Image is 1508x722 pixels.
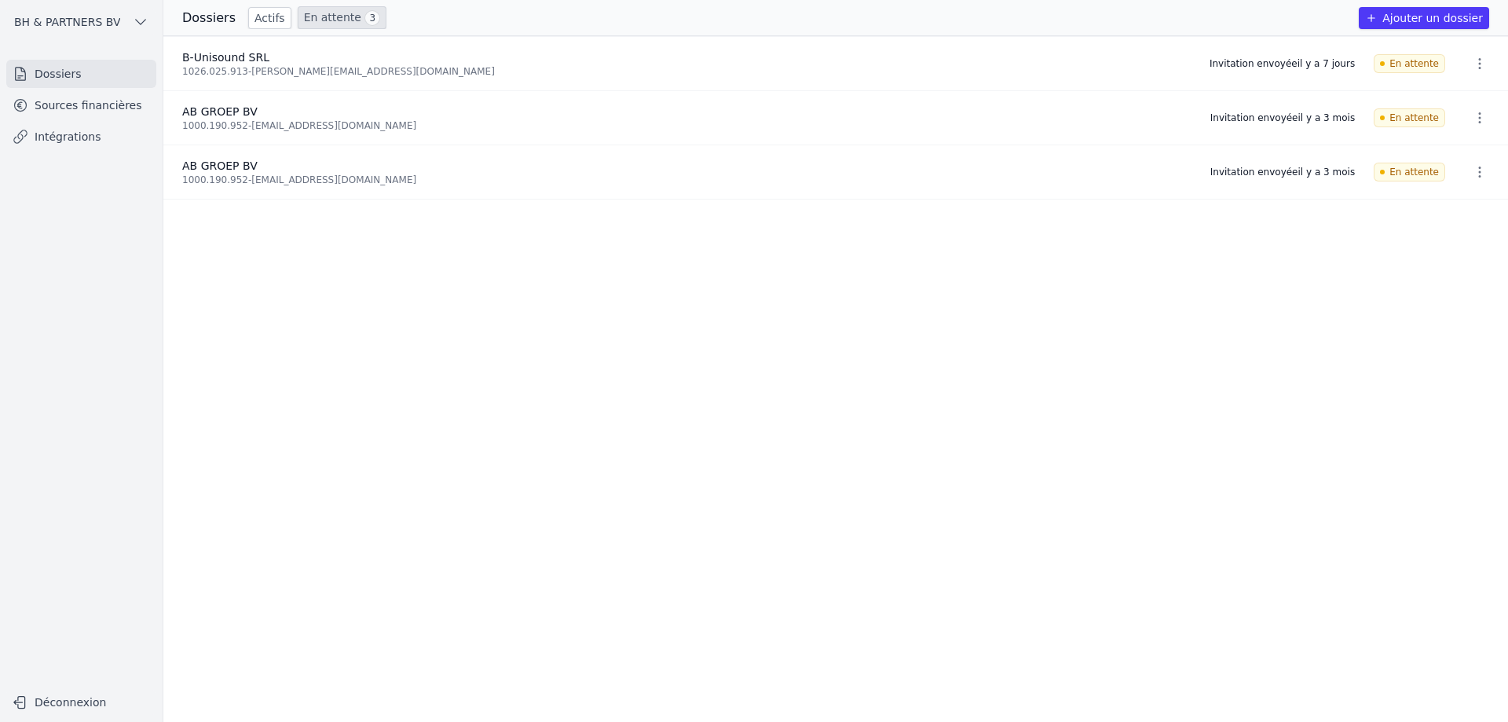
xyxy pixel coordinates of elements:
[14,14,120,30] span: BH & PARTNERS BV
[6,123,156,151] a: Intégrations
[1374,108,1445,127] span: En attente
[298,6,386,29] a: En attente 3
[1210,57,1355,70] div: Invitation envoyée il y a 7 jours
[6,60,156,88] a: Dossiers
[182,174,1191,186] div: 1000.190.952 - [EMAIL_ADDRESS][DOMAIN_NAME]
[1210,112,1355,124] div: Invitation envoyée il y a 3 mois
[1374,54,1445,73] span: En attente
[1210,166,1355,178] div: Invitation envoyée il y a 3 mois
[6,9,156,35] button: BH & PARTNERS BV
[6,91,156,119] a: Sources financières
[182,9,236,27] h3: Dossiers
[182,159,258,172] span: AB GROEP BV
[182,65,1191,78] div: 1026.025.913 - [PERSON_NAME][EMAIL_ADDRESS][DOMAIN_NAME]
[1374,163,1445,181] span: En attente
[182,105,258,118] span: AB GROEP BV
[1359,7,1489,29] button: Ajouter un dossier
[182,51,269,64] span: B-Unisound SRL
[364,10,380,26] span: 3
[6,690,156,715] button: Déconnexion
[248,7,291,29] a: Actifs
[182,119,1191,132] div: 1000.190.952 - [EMAIL_ADDRESS][DOMAIN_NAME]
